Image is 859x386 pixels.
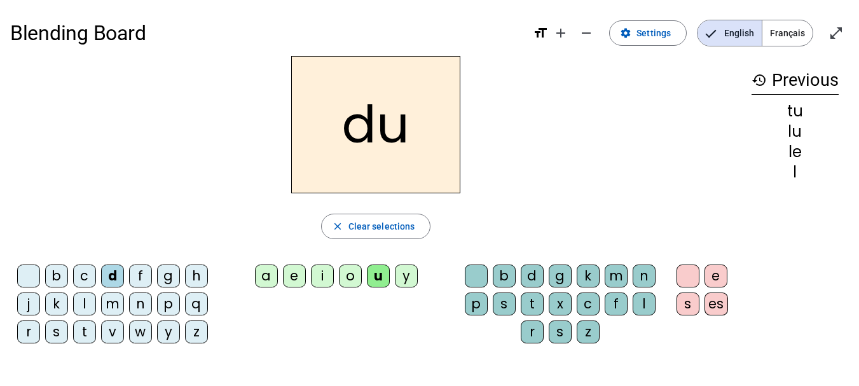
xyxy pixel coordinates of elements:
div: c [73,265,96,287]
div: l [752,165,839,180]
span: Clear selections [348,219,415,234]
div: z [577,321,600,343]
div: m [605,265,628,287]
div: f [129,265,152,287]
div: t [521,293,544,315]
div: p [157,293,180,315]
div: le [752,144,839,160]
mat-icon: format_size [533,25,548,41]
div: q [185,293,208,315]
div: e [283,265,306,287]
div: l [633,293,656,315]
div: b [45,265,68,287]
div: o [339,265,362,287]
div: d [521,265,544,287]
button: Clear selections [321,214,431,239]
div: h [185,265,208,287]
div: s [45,321,68,343]
div: i [311,265,334,287]
div: b [493,265,516,287]
div: k [577,265,600,287]
div: a [255,265,278,287]
div: x [549,293,572,315]
mat-icon: remove [579,25,594,41]
div: lu [752,124,839,139]
button: Enter full screen [823,20,849,46]
div: r [521,321,544,343]
div: w [129,321,152,343]
div: j [17,293,40,315]
div: t [73,321,96,343]
div: u [367,265,390,287]
div: n [633,265,656,287]
span: Français [762,20,813,46]
h2: du [291,56,460,193]
button: Increase font size [548,20,574,46]
h1: Blending Board [10,13,523,53]
h3: Previous [752,66,839,95]
mat-icon: settings [620,27,631,39]
mat-icon: add [553,25,568,41]
div: s [493,293,516,315]
div: r [17,321,40,343]
span: Settings [636,25,671,41]
div: s [677,293,699,315]
div: g [157,265,180,287]
div: l [73,293,96,315]
div: s [549,321,572,343]
div: p [465,293,488,315]
span: English [698,20,762,46]
div: es [704,293,728,315]
div: d [101,265,124,287]
div: y [157,321,180,343]
div: g [549,265,572,287]
div: y [395,265,418,287]
mat-icon: open_in_full [828,25,844,41]
mat-icon: history [752,72,767,88]
div: z [185,321,208,343]
div: c [577,293,600,315]
div: k [45,293,68,315]
button: Decrease font size [574,20,599,46]
mat-button-toggle-group: Language selection [697,20,813,46]
div: v [101,321,124,343]
div: e [704,265,727,287]
button: Settings [609,20,687,46]
div: n [129,293,152,315]
div: tu [752,104,839,119]
mat-icon: close [332,221,343,232]
div: f [605,293,628,315]
div: m [101,293,124,315]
